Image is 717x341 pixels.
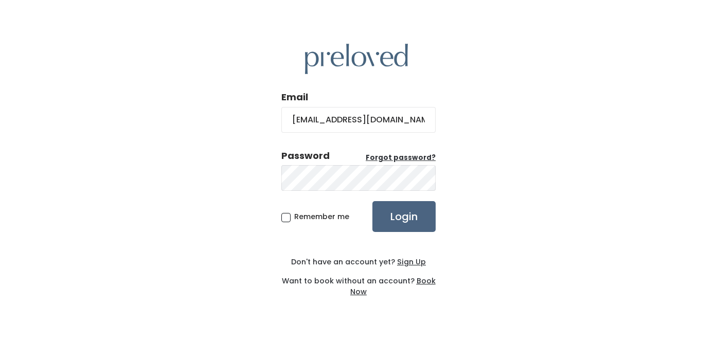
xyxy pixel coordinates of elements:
[281,257,436,267] div: Don't have an account yet?
[397,257,426,267] u: Sign Up
[305,44,408,74] img: preloved logo
[366,153,436,163] u: Forgot password?
[350,276,436,297] a: Book Now
[281,149,330,163] div: Password
[372,201,436,232] input: Login
[395,257,426,267] a: Sign Up
[294,211,349,222] span: Remember me
[281,267,436,297] div: Want to book without an account?
[366,153,436,163] a: Forgot password?
[281,91,308,104] label: Email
